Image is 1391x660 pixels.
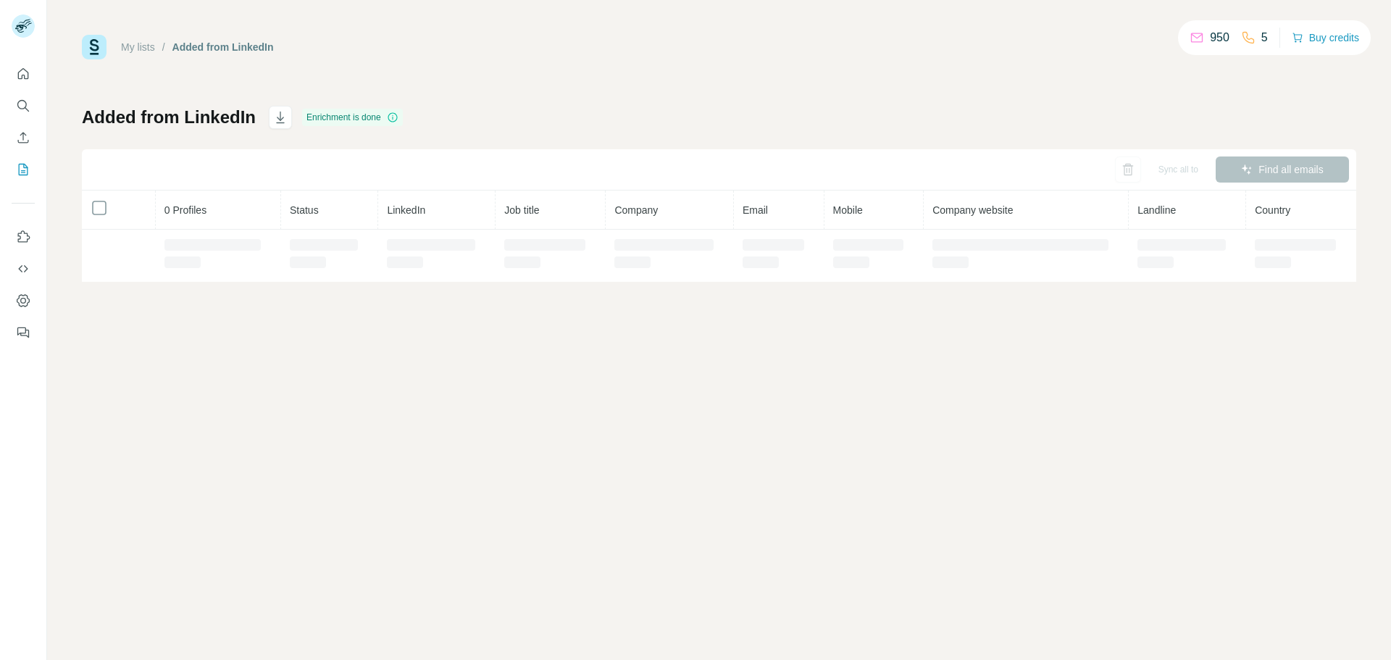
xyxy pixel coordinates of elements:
[162,40,165,54] li: /
[82,106,256,129] h1: Added from LinkedIn
[1292,28,1359,48] button: Buy credits
[1137,204,1176,216] span: Landline
[1210,29,1229,46] p: 950
[12,125,35,151] button: Enrich CSV
[743,204,768,216] span: Email
[1255,204,1290,216] span: Country
[82,35,106,59] img: Surfe Logo
[121,41,155,53] a: My lists
[172,40,274,54] div: Added from LinkedIn
[302,109,403,126] div: Enrichment is done
[12,156,35,183] button: My lists
[1261,29,1268,46] p: 5
[12,61,35,87] button: Quick start
[12,256,35,282] button: Use Surfe API
[833,204,863,216] span: Mobile
[290,204,319,216] span: Status
[12,288,35,314] button: Dashboard
[387,204,425,216] span: LinkedIn
[614,204,658,216] span: Company
[504,204,539,216] span: Job title
[12,224,35,250] button: Use Surfe on LinkedIn
[12,319,35,346] button: Feedback
[164,204,206,216] span: 0 Profiles
[932,204,1013,216] span: Company website
[12,93,35,119] button: Search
